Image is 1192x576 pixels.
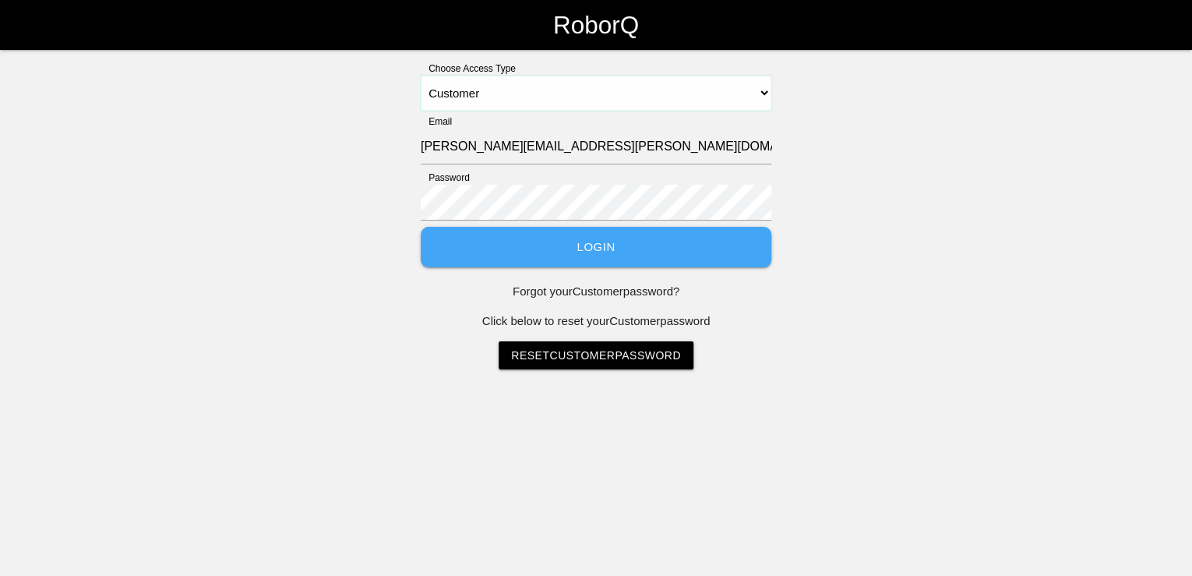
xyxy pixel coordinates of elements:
button: Login [421,227,771,268]
p: Click below to reset your Customer password [421,313,771,330]
a: ResetCustomerPassword [499,341,693,369]
p: Forgot your Customer password? [421,283,771,301]
label: Password [421,171,470,185]
label: Email [421,115,452,129]
label: Choose Access Type [421,62,516,76]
